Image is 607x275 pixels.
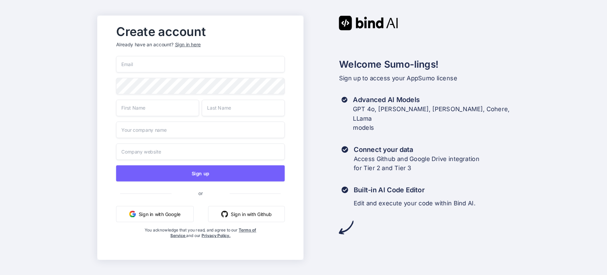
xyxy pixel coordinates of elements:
div: You acknowledge that you read, and agree to our and our [144,227,257,254]
h3: Advanced AI Models [353,95,510,104]
h3: Connect your data [354,144,479,154]
input: Email [116,56,285,72]
input: First Name [116,99,199,116]
p: Edit and execute your code within Bind AI. [354,198,475,208]
input: Company website [116,143,285,160]
a: Privacy Policy. [202,233,230,238]
div: Sign in here [175,41,200,48]
h2: Welcome Sumo-lings! [339,57,510,71]
img: Bind AI logo [339,15,398,30]
h2: Create account [116,26,285,37]
p: Sign up to access your AppSumo license [339,73,510,83]
img: google [129,211,136,217]
button: Sign up [116,165,285,181]
input: Your company name [116,121,285,138]
button: Sign in with Github [208,206,285,222]
img: github [221,211,228,217]
img: arrow [339,220,353,235]
span: or [171,184,229,201]
a: Terms of Service [170,227,256,237]
button: Sign in with Google [116,206,193,222]
h3: Built-in AI Code Editor [354,185,475,194]
p: Already have an account? [116,41,285,48]
input: Last Name [202,99,285,116]
p: Access Github and Google Drive integration for Tier 2 and Tier 3 [354,154,479,173]
p: GPT 4o, [PERSON_NAME], [PERSON_NAME], Cohere, LLama models [353,104,510,132]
